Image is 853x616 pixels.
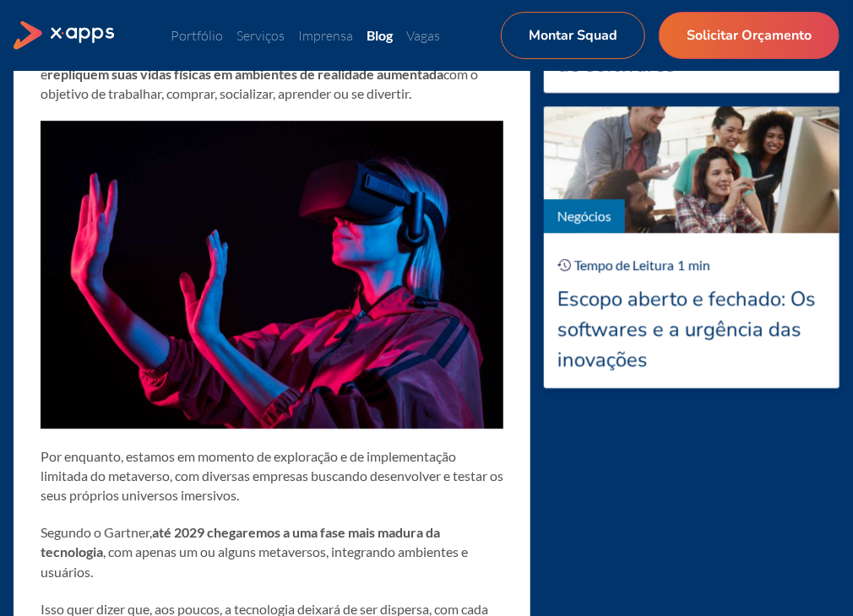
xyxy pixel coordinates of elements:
[298,27,353,44] a: Imprensa
[659,12,839,59] a: Solicitar Orçamento
[574,255,674,275] div: Tempo de Leitura
[557,208,611,224] a: Negócios
[47,66,443,82] strong: repliquem suas vidas físicas em ambientes de realidade aumentada
[688,255,710,275] div: min
[367,27,393,43] a: Blog
[544,233,839,388] a: Tempo de Leitura1minEscopo aberto e fechado: Os softwares e a urgência das inovações
[677,255,685,275] div: 1
[406,27,440,44] a: Vagas
[41,522,503,581] p: Segundo o Gartner, , com apenas um ou alguns metaversos, integrando ambientes e usuários.
[41,121,503,429] img: Em três anos, entrar no metaverso pode se tornar uma atividade cotidiana para muitos internautas....
[41,44,503,103] p: A tendência é que, em poucos anos, cada vez mais usuários se conectem e com o objetivo de trabalh...
[171,27,223,44] a: Portfólio
[41,524,440,559] strong: até 2029 chegaremos a uma fase mais madura da tecnologia
[236,27,285,44] a: Serviços
[557,284,826,375] div: Escopo aberto e fechado: Os softwares e a urgência das inovações
[501,12,645,59] a: Montar Squad
[41,446,503,505] p: Por enquanto, estamos em momento de exploração e de implementação limitada do metaverso, com dive...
